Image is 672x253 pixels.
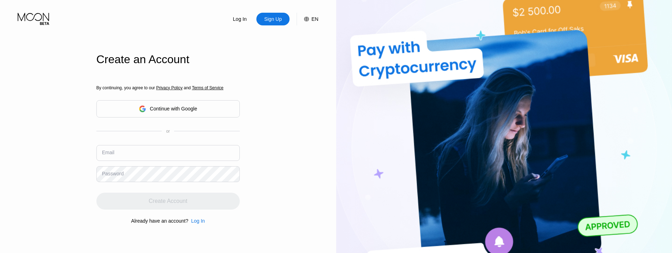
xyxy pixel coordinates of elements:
[311,16,318,22] div: EN
[192,85,223,90] span: Terms of Service
[96,85,240,90] div: By continuing, you agree to our
[256,13,290,25] div: Sign Up
[166,129,170,134] div: or
[156,85,183,90] span: Privacy Policy
[191,218,205,224] div: Log In
[188,218,205,224] div: Log In
[263,16,283,23] div: Sign Up
[102,171,124,176] div: Password
[183,85,192,90] span: and
[223,13,256,25] div: Log In
[96,100,240,118] div: Continue with Google
[96,53,240,66] div: Create an Account
[102,150,114,155] div: Email
[150,106,197,112] div: Continue with Google
[297,13,318,25] div: EN
[131,218,188,224] div: Already have an account?
[232,16,248,23] div: Log In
